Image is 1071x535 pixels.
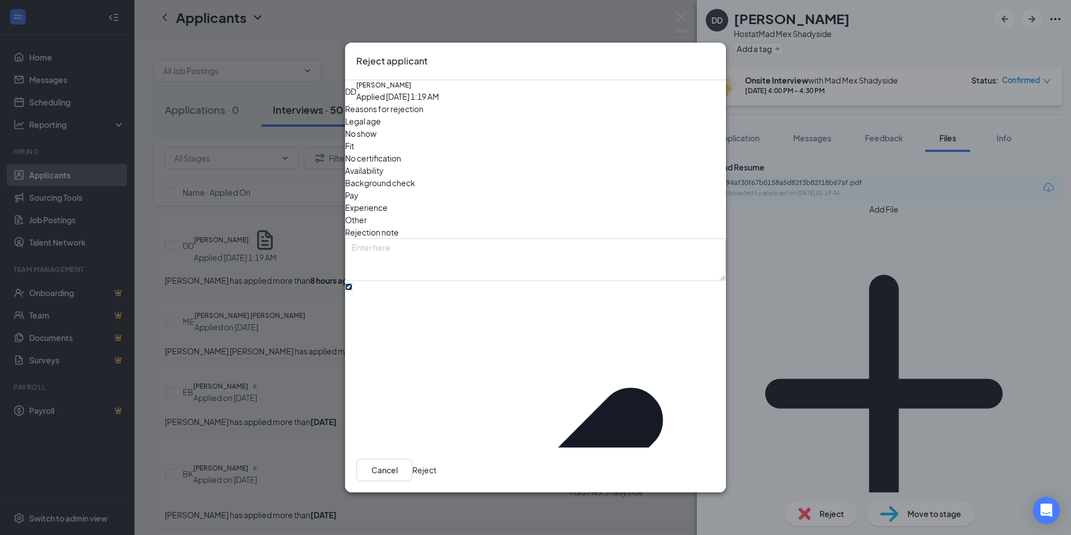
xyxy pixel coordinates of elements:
[356,80,411,90] h5: [PERSON_NAME]
[345,177,415,189] span: Background check
[1033,497,1060,524] div: Open Intercom Messenger
[345,152,401,164] span: No certification
[345,201,388,214] span: Experience
[356,459,412,481] button: Cancel
[345,115,381,127] span: Legal age
[345,85,356,98] div: DD
[345,164,384,177] span: Availability
[345,227,399,237] span: Rejection note
[356,90,439,103] div: Applied [DATE] 1:19 AM
[345,189,358,201] span: Pay
[412,459,436,481] button: Reject
[345,104,423,114] span: Reasons for rejection
[345,127,376,140] span: No show
[345,140,354,152] span: Fit
[356,54,427,68] h3: Reject applicant
[345,214,367,226] span: Other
